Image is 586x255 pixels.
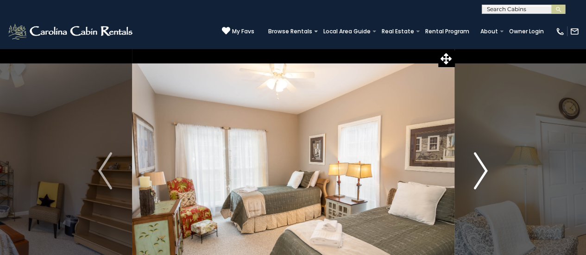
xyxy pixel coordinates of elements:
img: phone-regular-white.png [555,27,565,36]
a: Rental Program [421,25,474,38]
span: My Favs [232,27,254,36]
a: Owner Login [504,25,548,38]
a: About [476,25,503,38]
img: White-1-2.png [7,22,135,41]
img: arrow [98,152,112,189]
img: mail-regular-white.png [570,27,579,36]
a: My Favs [222,26,254,36]
a: Real Estate [377,25,419,38]
img: arrow [474,152,488,189]
a: Browse Rentals [264,25,317,38]
a: Local Area Guide [319,25,375,38]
